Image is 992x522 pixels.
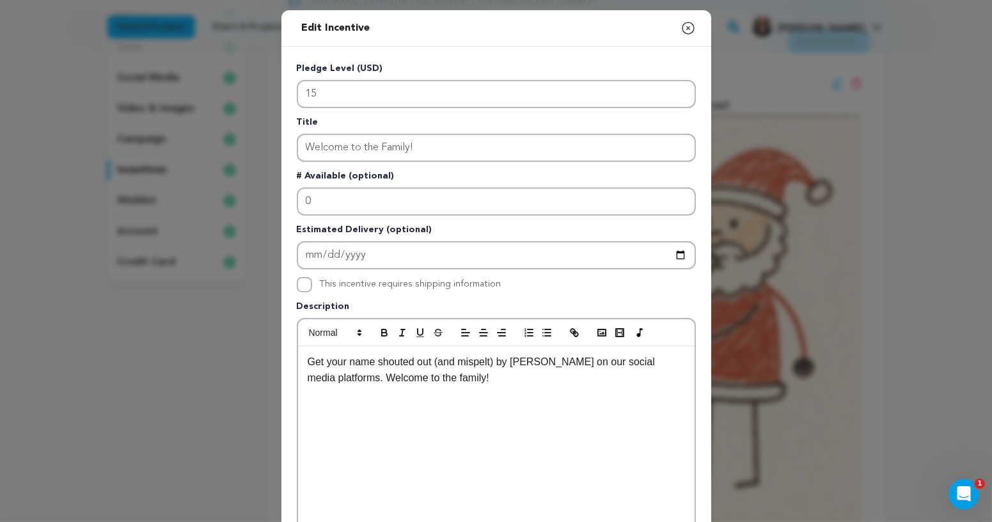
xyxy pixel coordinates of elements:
p: Title [297,116,696,134]
input: Enter number available [297,187,696,216]
input: Enter Estimated Delivery [297,241,696,269]
span: 1 [975,478,985,489]
p: Description [297,300,696,318]
p: Pledge Level (USD) [297,62,696,80]
label: This incentive requires shipping information [320,280,501,289]
p: Get your name shouted out (and mispelt) by [PERSON_NAME] on our social media platforms. Welcome t... [308,354,685,386]
h2: Edit Incentive [297,15,375,41]
iframe: Intercom live chat [949,478,979,509]
input: Enter level [297,80,696,108]
p: # Available (optional) [297,170,696,187]
p: Estimated Delivery (optional) [297,223,696,241]
input: Enter title [297,134,696,162]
